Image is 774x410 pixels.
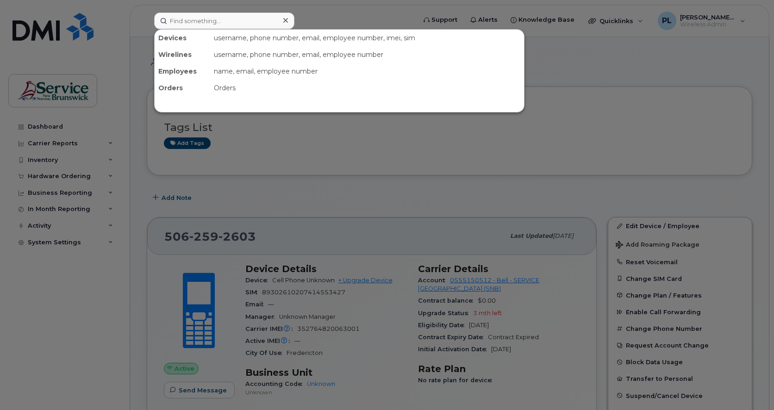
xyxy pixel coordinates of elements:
div: Devices [155,30,210,46]
div: username, phone number, email, employee number, imei, sim [210,30,524,46]
div: Employees [155,63,210,80]
div: Orders [155,80,210,96]
div: name, email, employee number [210,63,524,80]
div: Wirelines [155,46,210,63]
div: username, phone number, email, employee number [210,46,524,63]
div: Orders [210,80,524,96]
